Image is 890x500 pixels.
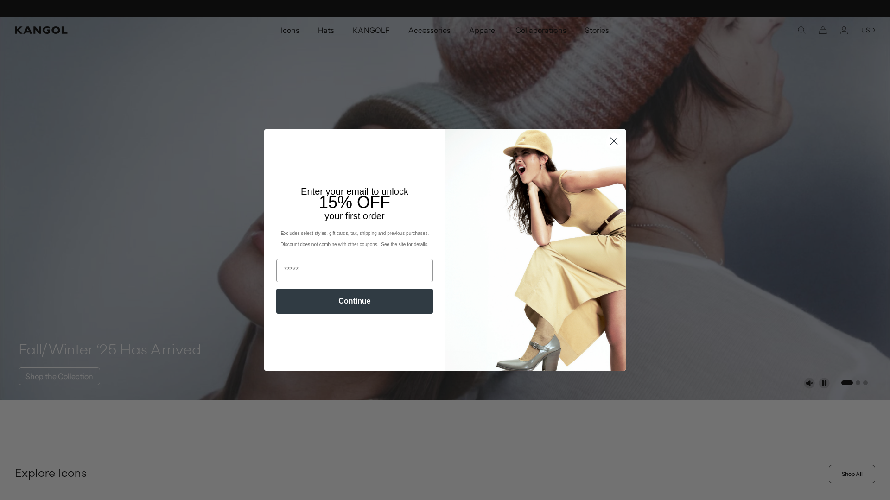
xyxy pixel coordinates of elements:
[276,259,433,282] input: Email
[606,133,622,149] button: Close dialog
[301,186,408,196] span: Enter your email to unlock
[324,211,384,221] span: your first order
[279,231,430,247] span: *Excludes select styles, gift cards, tax, shipping and previous purchases. Discount does not comb...
[445,129,626,370] img: 93be19ad-e773-4382-80b9-c9d740c9197f.jpeg
[276,289,433,314] button: Continue
[319,193,390,212] span: 15% OFF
